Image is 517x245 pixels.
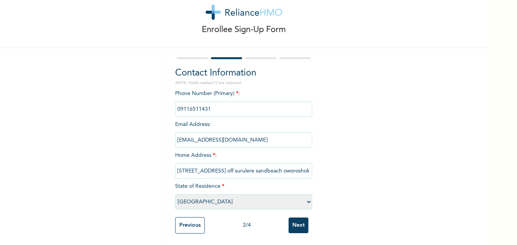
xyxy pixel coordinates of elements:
[202,24,286,36] p: Enrollee Sign-Up Form
[175,217,205,234] input: Previous
[205,221,289,229] div: 2 / 4
[206,5,282,20] img: logo
[175,122,312,143] span: Email Address :
[175,102,312,117] input: Enter Primary Phone Number
[175,91,312,112] span: Phone Number (Primary) :
[175,66,312,80] h2: Contact Information
[289,218,308,233] input: Next
[175,80,312,86] p: NOTE: Fields marked (*) are required
[175,153,312,174] span: Home Address :
[175,184,312,205] span: State of Residence
[175,163,312,179] input: Enter home address
[175,132,312,148] input: Enter email Address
